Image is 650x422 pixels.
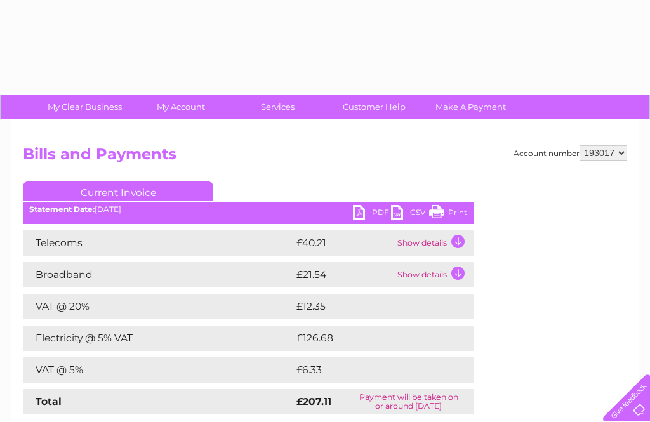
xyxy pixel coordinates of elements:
[293,262,394,287] td: £21.54
[344,389,474,414] td: Payment will be taken on or around [DATE]
[293,294,446,319] td: £12.35
[29,204,95,214] b: Statement Date:
[23,326,293,351] td: Electricity @ 5% VAT
[514,145,627,161] div: Account number
[293,326,451,351] td: £126.68
[296,395,331,407] strong: £207.11
[23,205,474,214] div: [DATE]
[394,262,474,287] td: Show details
[293,357,444,383] td: £6.33
[293,230,394,256] td: £40.21
[23,230,293,256] td: Telecoms
[23,145,627,169] h2: Bills and Payments
[23,262,293,287] td: Broadband
[225,95,330,119] a: Services
[391,205,429,223] a: CSV
[23,294,293,319] td: VAT @ 20%
[394,230,474,256] td: Show details
[32,95,137,119] a: My Clear Business
[418,95,523,119] a: Make A Payment
[23,357,293,383] td: VAT @ 5%
[429,205,467,223] a: Print
[129,95,234,119] a: My Account
[353,205,391,223] a: PDF
[23,181,213,201] a: Current Invoice
[36,395,62,407] strong: Total
[322,95,427,119] a: Customer Help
